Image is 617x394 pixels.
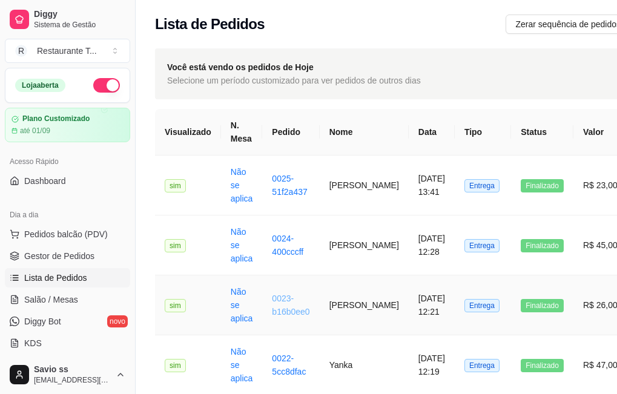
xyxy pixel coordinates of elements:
a: Não se aplica [231,167,253,203]
span: Finalizado [521,239,564,252]
span: Entrega [464,299,500,312]
button: Pedidos balcão (PDV) [5,225,130,244]
th: Status [511,109,573,156]
div: Acesso Rápido [5,152,130,171]
span: Sistema de Gestão [34,20,125,30]
span: sim [165,179,186,192]
td: [PERSON_NAME] [320,156,409,215]
a: DiggySistema de Gestão [5,5,130,34]
h2: Lista de Pedidos [155,15,265,34]
span: Finalizado [521,359,564,372]
article: Plano Customizado [22,114,90,123]
a: Não se aplica [231,227,253,263]
a: Não se aplica [231,347,253,383]
span: Entrega [464,179,500,192]
a: 0022-5cc8dfac [272,353,306,376]
th: Nome [320,109,409,156]
a: Plano Customizadoaté 01/09 [5,108,130,142]
span: R [15,45,27,57]
span: sim [165,359,186,372]
td: [DATE] 13:41 [409,156,455,215]
a: KDS [5,333,130,353]
div: Loja aberta [15,79,65,92]
span: [EMAIL_ADDRESS][DOMAIN_NAME] [34,375,111,385]
strong: Você está vendo os pedidos de Hoje [167,62,314,72]
span: sim [165,239,186,252]
span: Entrega [464,359,500,372]
article: até 01/09 [20,126,50,136]
th: Pedido [262,109,319,156]
button: Savio ss[EMAIL_ADDRESS][DOMAIN_NAME] [5,360,130,389]
span: KDS [24,337,42,349]
a: Gestor de Pedidos [5,246,130,266]
td: [DATE] 12:21 [409,275,455,335]
a: Dashboard [5,171,130,191]
div: Restaurante T ... [37,45,97,57]
span: Dashboard [24,175,66,187]
button: Select a team [5,39,130,63]
span: Finalizado [521,179,564,192]
a: 0024-400cccff [272,234,303,257]
th: Data [409,109,455,156]
span: Entrega [464,239,500,252]
th: Tipo [455,109,511,156]
span: Salão / Mesas [24,294,78,306]
a: Salão / Mesas [5,290,130,309]
a: Não se aplica [231,287,253,323]
th: N. Mesa [221,109,263,156]
a: Lista de Pedidos [5,268,130,287]
td: [PERSON_NAME] [320,215,409,275]
a: 0025-51f2a437 [272,174,307,197]
th: Visualizado [155,109,221,156]
span: Gestor de Pedidos [24,250,94,262]
span: Pedidos balcão (PDV) [24,228,108,240]
button: Alterar Status [93,78,120,93]
a: Diggy Botnovo [5,312,130,331]
span: Diggy [34,9,125,20]
span: Savio ss [34,364,111,375]
span: Finalizado [521,299,564,312]
td: [PERSON_NAME] [320,275,409,335]
span: Lista de Pedidos [24,272,87,284]
span: Diggy Bot [24,315,61,327]
span: Selecione um período customizado para ver pedidos de outros dias [167,74,421,87]
div: Dia a dia [5,205,130,225]
td: [DATE] 12:28 [409,215,455,275]
a: 0023-b16b0ee0 [272,294,309,317]
span: sim [165,299,186,312]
